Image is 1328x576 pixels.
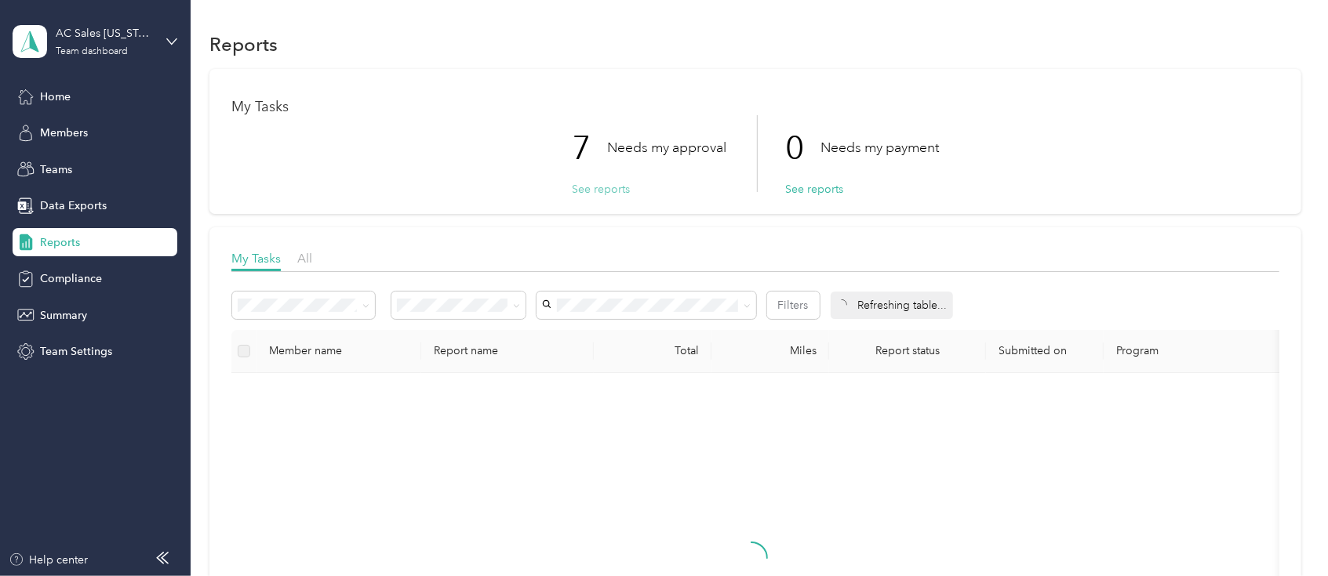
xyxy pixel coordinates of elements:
span: Team Settings [40,343,112,360]
span: Compliance [40,270,102,287]
button: See reports [572,181,630,197]
span: Home [40,89,71,105]
div: Member name [269,344,409,357]
p: Needs my payment [820,138,939,158]
div: Refreshing table... [831,292,953,319]
button: See reports [785,181,843,197]
p: 7 [572,115,607,181]
span: Data Exports [40,197,107,214]
button: Filters [767,292,820,319]
div: Team dashboard [56,47,128,56]
span: Teams [40,161,72,178]
div: Miles [724,344,817,357]
span: My Tasks [231,251,281,266]
span: All [297,251,312,266]
h1: My Tasks [231,99,1279,115]
th: Submitted on [986,330,1104,373]
th: Program [1104,330,1300,373]
p: Needs my approval [607,138,726,158]
th: Member name [257,330,421,373]
span: Members [40,125,88,141]
span: Reports [40,234,80,251]
h1: Reports [209,36,278,53]
span: Report status [842,344,973,357]
th: Report name [421,330,594,373]
div: AC Sales [US_STATE] 01 US01-AC-D50011-CC11400 ([PERSON_NAME]) [56,25,154,42]
span: Summary [40,307,87,324]
button: Help center [9,552,89,568]
p: 0 [785,115,820,181]
iframe: Everlance-gr Chat Button Frame [1240,488,1328,576]
div: Total [606,344,699,357]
